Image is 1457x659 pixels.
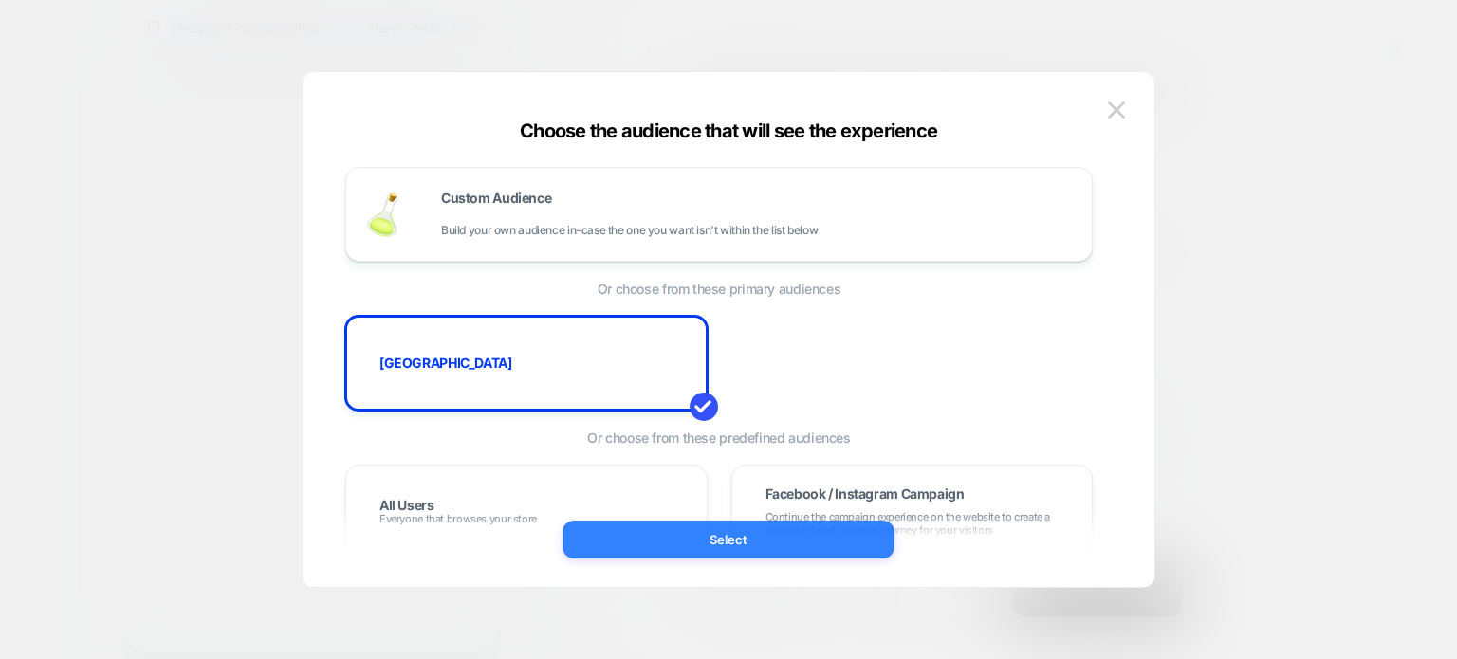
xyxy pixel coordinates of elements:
[441,224,818,237] span: Build your own audience in-case the one you want isn't within the list below
[765,487,965,501] span: Facebook / Instagram Campaign
[563,521,894,558] button: Select
[1108,101,1125,118] img: close
[765,510,1060,537] span: Continue the campaign experience on the website to create a consistent and cohesive journey for y...
[345,281,1093,297] span: Or choose from these primary audiences
[345,430,1093,446] span: Or choose from these predefined audiences
[303,119,1154,142] div: Choose the audience that will see the experience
